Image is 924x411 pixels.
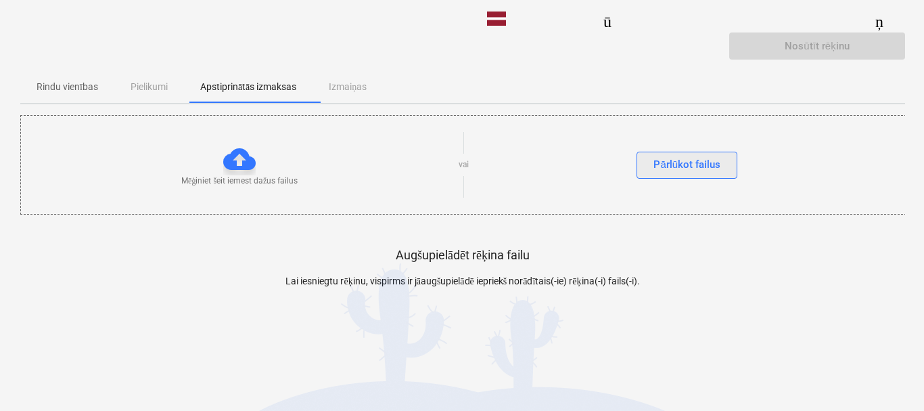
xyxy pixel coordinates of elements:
[200,81,296,92] font: Apstiprinātās izmaksas
[20,115,906,215] div: Mēģiniet šeit iemest dažus failusvaiPārlūkot failus
[285,276,639,286] font: Lai iesniegtu rēķinu, vispirms ir jāaugšupielādē iepriekš norādītais(-ie) rēķina(-i) fails(-i).
[653,158,720,171] font: Pārlūkot failus
[37,81,98,92] font: Rindu vienības
[181,176,298,186] font: Mēģiniet šeit iemest dažus failus
[637,152,737,179] button: Pārlūkot failus
[396,248,530,262] font: Augšupielādēt rēķina failu
[506,11,900,27] font: tastatūras_uz leju_bultiņa
[459,160,469,169] font: vai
